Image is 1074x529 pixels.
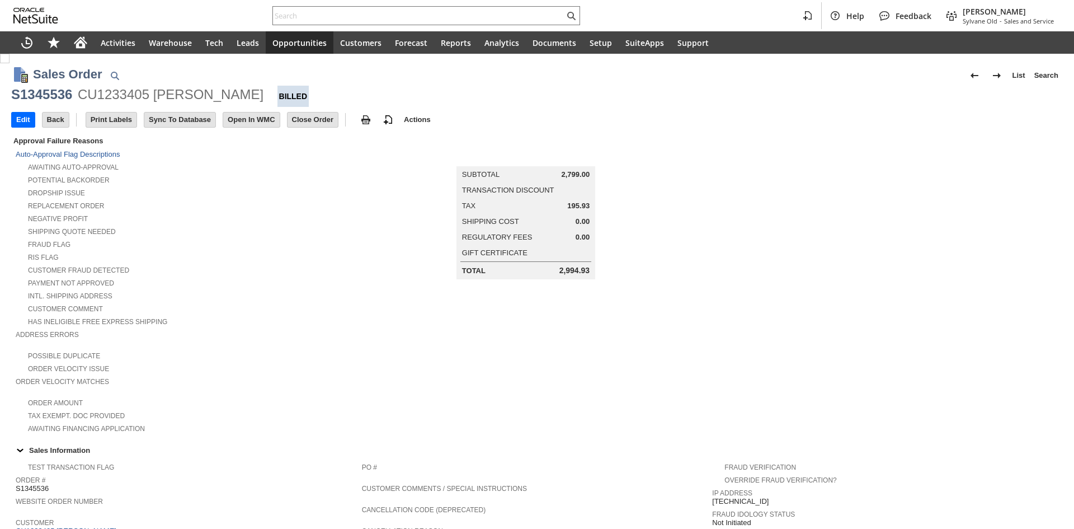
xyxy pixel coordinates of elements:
[1008,67,1030,85] a: List
[590,38,612,48] span: Setup
[462,217,519,226] a: Shipping Cost
[101,38,135,48] span: Activities
[562,170,590,179] span: 2,799.00
[28,318,167,326] a: Has Ineligible Free Express Shipping
[724,464,796,471] a: Fraud Verification
[273,9,564,22] input: Search
[434,31,478,54] a: Reports
[963,6,1054,17] span: [PERSON_NAME]
[28,189,85,197] a: Dropship Issue
[28,305,103,313] a: Customer Comment
[359,113,373,127] img: print.svg
[671,31,715,54] a: Support
[1004,17,1054,25] span: Sales and Service
[142,31,199,54] a: Warehouse
[40,31,67,54] div: Shortcuts
[16,476,45,484] a: Order #
[462,186,554,194] a: Transaction Discount
[1000,17,1002,25] span: -
[896,11,931,21] span: Feedback
[441,38,471,48] span: Reports
[28,241,70,249] a: Fraud Flag
[724,476,836,484] a: Override Fraud Verification?
[362,485,527,493] a: Customer Comments / Special Instructions
[846,11,864,21] span: Help
[13,31,40,54] a: Recent Records
[28,254,59,261] a: RIS flag
[11,443,1063,457] td: Sales Information
[462,266,486,275] a: Total
[968,69,981,82] img: Previous
[484,38,519,48] span: Analytics
[28,266,129,274] a: Customer Fraud Detected
[149,38,192,48] span: Warehouse
[28,399,83,407] a: Order Amount
[712,497,769,506] span: [TECHNICAL_ID]
[47,36,60,49] svg: Shortcuts
[399,115,435,124] a: Actions
[559,266,590,275] span: 2,994.93
[277,86,309,107] div: Billed
[395,38,427,48] span: Forecast
[94,31,142,54] a: Activities
[78,86,263,104] div: CU1233405 [PERSON_NAME]
[362,464,377,471] a: PO #
[388,31,434,54] a: Forecast
[288,113,338,127] input: Close Order
[28,352,100,360] a: Possible Duplicate
[362,506,486,514] a: Cancellation Code (deprecated)
[28,202,104,210] a: Replacement Order
[11,134,357,147] div: Approval Failure Reasons
[28,412,125,420] a: Tax Exempt. Doc Provided
[43,113,69,127] input: Back
[266,31,333,54] a: Opportunities
[16,378,109,386] a: Order Velocity Matches
[20,36,34,49] svg: Recent Records
[963,17,997,25] span: Sylvane Old
[28,163,119,171] a: Awaiting Auto-Approval
[462,202,475,210] a: Tax
[533,38,576,48] span: Documents
[28,292,112,300] a: Intl. Shipping Address
[567,202,590,210] span: 195.93
[28,279,114,287] a: Payment not approved
[28,176,110,184] a: Potential Backorder
[16,150,120,158] a: Auto-Approval Flag Descriptions
[108,69,121,82] img: Quick Find
[11,443,1058,457] div: Sales Information
[990,69,1004,82] img: Next
[462,170,500,179] a: Subtotal
[86,113,136,127] input: Print Labels
[16,484,49,493] span: S1345536
[237,38,259,48] span: Leads
[67,31,94,54] a: Home
[16,498,103,505] a: Website Order Number
[11,86,72,104] div: S1345536
[340,38,381,48] span: Customers
[712,518,751,527] span: Not Initiated
[462,249,527,257] a: Gift Certificate
[583,31,619,54] a: Setup
[462,233,532,241] a: Regulatory Fees
[564,9,578,22] svg: Search
[526,31,583,54] a: Documents
[712,511,795,518] a: Fraud Idology Status
[28,425,145,433] a: Awaiting Financing Application
[205,38,223,48] span: Tech
[576,217,590,226] span: 0.00
[625,38,664,48] span: SuiteApps
[223,113,280,127] input: Open In WMC
[576,233,590,242] span: 0.00
[28,464,114,471] a: Test Transaction Flag
[230,31,266,54] a: Leads
[712,489,752,497] a: IP Address
[144,113,215,127] input: Sync To Database
[333,31,388,54] a: Customers
[33,65,102,83] h1: Sales Order
[28,365,109,373] a: Order Velocity Issue
[12,113,35,127] input: Edit
[677,38,709,48] span: Support
[28,228,116,236] a: Shipping Quote Needed
[619,31,671,54] a: SuiteApps
[478,31,526,54] a: Analytics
